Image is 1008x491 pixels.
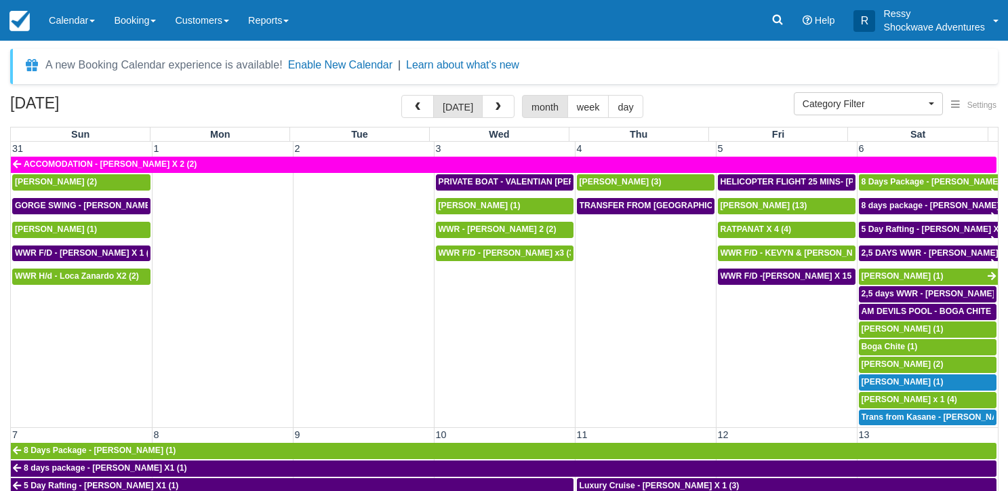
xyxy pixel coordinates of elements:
a: [PERSON_NAME] (13) [718,198,855,214]
a: [PERSON_NAME] (2) [12,174,150,191]
span: Boga Chite (1) [862,342,918,351]
a: RATPANAT X 4 (4) [718,222,855,238]
span: TRANSFER FROM [GEOGRAPHIC_DATA] TO VIC FALLS - [PERSON_NAME] X 1 (1) [580,201,905,210]
a: 8 Days Package - [PERSON_NAME] (1) [11,443,996,459]
span: 8 days package - [PERSON_NAME] X1 (1) [24,463,187,473]
a: [PERSON_NAME] (1) [12,222,150,238]
span: ACCOMODATION - [PERSON_NAME] X 2 (2) [24,159,197,169]
a: PRIVATE BOAT - VALENTIAN [PERSON_NAME] X 4 (4) [436,174,573,191]
span: WWR F/D - [PERSON_NAME] x3 (3) [439,248,577,258]
span: 1 [153,143,161,154]
span: [PERSON_NAME] (1) [862,377,944,387]
a: 2,5 days WWR - [PERSON_NAME] X2 (2) [859,286,997,302]
i: Help [803,16,812,25]
span: [PERSON_NAME] (2) [862,359,944,369]
a: WWR F/D - [PERSON_NAME] x3 (3) [436,245,573,262]
span: Luxury Cruise - [PERSON_NAME] X 1 (3) [580,481,740,490]
div: A new Booking Calendar experience is available! [45,57,283,73]
a: TRANSFER FROM [GEOGRAPHIC_DATA] TO VIC FALLS - [PERSON_NAME] X 1 (1) [577,198,714,214]
span: Sat [910,129,925,140]
div: R [853,10,875,32]
p: Ressy [883,7,985,20]
a: 2,5 DAYS WWR - [PERSON_NAME] X1 (1) [859,245,999,262]
span: 4 [576,143,584,154]
span: 11 [576,429,589,440]
a: [PERSON_NAME] (1) [859,269,999,285]
a: [PERSON_NAME] (1) [436,198,573,214]
h2: [DATE] [10,95,182,120]
a: WWR F/D - KEVYN & [PERSON_NAME] 2 (2) [718,245,855,262]
a: Learn about what's new [406,59,519,71]
span: RATPANAT X 4 (4) [721,224,792,234]
button: Enable New Calendar [288,58,392,72]
a: WWR F/D - [PERSON_NAME] X 1 (1) [12,245,150,262]
a: [PERSON_NAME] (1) [859,321,997,338]
button: day [608,95,643,118]
span: 3 [435,143,443,154]
span: 6 [858,143,866,154]
span: Fri [772,129,784,140]
span: | [398,59,401,71]
a: [PERSON_NAME] (2) [859,357,997,373]
button: [DATE] [433,95,483,118]
span: WWR - [PERSON_NAME] 2 (2) [439,224,557,234]
span: GORGE SWING - [PERSON_NAME] X 2 (2) [15,201,180,210]
a: [PERSON_NAME] x 1 (4) [859,392,997,408]
span: 10 [435,429,448,440]
a: ACCOMODATION - [PERSON_NAME] X 2 (2) [11,157,996,173]
span: 5 [717,143,725,154]
span: 8 Days Package - [PERSON_NAME] (1) [24,446,176,455]
span: Mon [210,129,230,140]
a: WWR - [PERSON_NAME] 2 (2) [436,222,573,238]
span: 8 [153,429,161,440]
span: [PERSON_NAME] (1) [15,224,97,234]
a: [PERSON_NAME] (1) [859,374,997,391]
a: [PERSON_NAME] (3) [577,174,714,191]
button: Settings [943,96,1005,115]
span: PRIVATE BOAT - VALENTIAN [PERSON_NAME] X 4 (4) [439,177,651,186]
span: Thu [630,129,647,140]
span: [PERSON_NAME] (1) [862,271,944,281]
span: [PERSON_NAME] (13) [721,201,807,210]
a: 8 days package - [PERSON_NAME] X1 (1) [859,198,999,214]
span: WWR F/D - [PERSON_NAME] X 1 (1) [15,248,157,258]
span: 12 [717,429,730,440]
button: month [522,95,568,118]
span: [PERSON_NAME] (3) [580,177,662,186]
span: [PERSON_NAME] (2) [15,177,97,186]
span: Category Filter [803,97,925,111]
a: Boga Chite (1) [859,339,997,355]
span: WWR F/D -[PERSON_NAME] X 15 (15) [721,271,869,281]
a: WWR F/D -[PERSON_NAME] X 15 (15) [718,269,855,285]
span: Sun [71,129,89,140]
a: GORGE SWING - [PERSON_NAME] X 2 (2) [12,198,150,214]
span: [PERSON_NAME] x 1 (4) [862,395,957,404]
span: 5 Day Rafting - [PERSON_NAME] X1 (1) [24,481,178,490]
span: 9 [294,429,302,440]
a: 8 Days Package - [PERSON_NAME] (1) [859,174,999,191]
a: WWR H/d - Loca Zanardo X2 (2) [12,269,150,285]
button: week [567,95,609,118]
span: 7 [11,429,19,440]
span: 13 [858,429,871,440]
span: Wed [489,129,509,140]
span: Settings [967,100,996,110]
span: [PERSON_NAME] (1) [862,324,944,334]
a: HELICOPTER FLIGHT 25 MINS- [PERSON_NAME] X1 (1) [718,174,855,191]
span: 31 [11,143,24,154]
a: 8 days package - [PERSON_NAME] X1 (1) [11,460,996,477]
img: checkfront-main-nav-mini-logo.png [9,11,30,31]
span: Help [815,15,835,26]
a: Trans from Kasane - [PERSON_NAME] X4 (4) [859,410,997,426]
a: 5 Day Rafting - [PERSON_NAME] X1 (1) [859,222,999,238]
span: WWR F/D - KEVYN & [PERSON_NAME] 2 (2) [721,248,893,258]
span: [PERSON_NAME] (1) [439,201,521,210]
span: HELICOPTER FLIGHT 25 MINS- [PERSON_NAME] X1 (1) [721,177,940,186]
a: AM DEVILS POOL - BOGA CHITE X 1 (1) [859,304,997,320]
span: WWR H/d - Loca Zanardo X2 (2) [15,271,139,281]
p: Shockwave Adventures [883,20,985,34]
span: 2 [294,143,302,154]
span: Tue [351,129,368,140]
button: Category Filter [794,92,943,115]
